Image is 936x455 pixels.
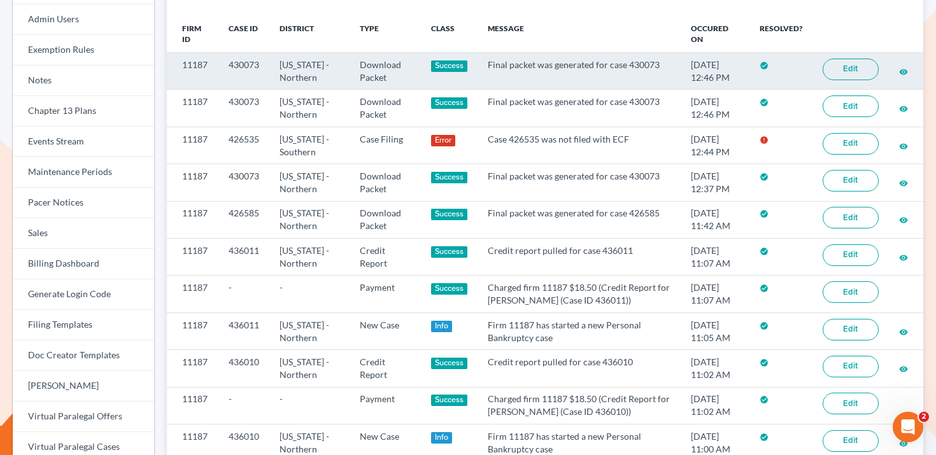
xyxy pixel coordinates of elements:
td: Case Filing [350,127,421,164]
td: - [269,276,349,312]
td: 426585 [218,201,269,238]
a: Billing Dashboard [13,249,154,279]
i: visibility [899,67,908,76]
td: 11187 [167,387,219,424]
td: Payment [350,276,421,312]
a: Chapter 13 Plans [13,96,154,127]
i: check_circle [760,433,769,442]
a: visibility [899,437,908,448]
td: Credit report pulled for case 436010 [478,350,681,387]
iframe: Intercom live chat [893,412,923,442]
div: Success [431,172,468,183]
a: Edit [823,430,879,452]
td: 11187 [167,164,219,201]
a: visibility [899,363,908,374]
a: visibility [899,177,908,188]
a: Pacer Notices [13,188,154,218]
i: check_circle [760,61,769,70]
div: Success [431,60,468,72]
div: Success [431,97,468,109]
td: 436011 [218,239,269,276]
i: error [760,136,769,144]
td: Payment [350,387,421,424]
td: 436011 [218,312,269,349]
i: visibility [899,253,908,262]
i: check_circle [760,284,769,293]
td: [DATE] 11:02 AM [681,387,749,424]
td: [DATE] 11:07 AM [681,239,749,276]
td: 11187 [167,350,219,387]
i: visibility [899,439,908,448]
td: [DATE] 12:44 PM [681,127,749,164]
td: Credit Report [350,239,421,276]
td: Final packet was generated for case 430073 [478,164,681,201]
th: Firm ID [167,16,219,53]
td: 11187 [167,90,219,127]
a: Filing Templates [13,310,154,340]
td: 11187 [167,239,219,276]
td: [DATE] 12:46 PM [681,90,749,127]
a: visibility [899,102,908,113]
td: - [269,387,349,424]
td: 430073 [218,90,269,127]
i: check_circle [760,172,769,181]
td: 11187 [167,53,219,90]
a: Edit [823,170,879,192]
a: Generate Login Code [13,279,154,310]
td: [US_STATE] - Northern [269,90,349,127]
a: Notes [13,66,154,96]
td: [DATE] 11:07 AM [681,276,749,312]
th: Type [350,16,421,53]
td: Credit Report [350,350,421,387]
td: 430073 [218,53,269,90]
i: visibility [899,365,908,374]
a: visibility [899,66,908,76]
i: check_circle [760,358,769,367]
td: [US_STATE] - Northern [269,201,349,238]
td: Final packet was generated for case 426585 [478,201,681,238]
td: [US_STATE] - Southern [269,127,349,164]
td: Credit report pulled for case 436011 [478,239,681,276]
a: Edit [823,95,879,117]
td: - [218,387,269,424]
i: check_circle [760,321,769,330]
td: 11187 [167,312,219,349]
a: Edit [823,393,879,414]
a: Edit [823,244,879,266]
td: 11187 [167,276,219,312]
a: Edit [823,281,879,303]
td: 436010 [218,350,269,387]
td: Case 426535 was not filed with ECF [478,127,681,164]
td: Charged firm 11187 $18.50 (Credit Report for [PERSON_NAME] (Case ID 436011)) [478,276,681,312]
span: 2 [919,412,929,422]
div: Success [431,358,468,369]
div: Info [431,321,453,332]
td: 11187 [167,201,219,238]
td: [DATE] 11:05 AM [681,312,749,349]
td: [DATE] 11:42 AM [681,201,749,238]
a: Events Stream [13,127,154,157]
td: Download Packet [350,201,421,238]
a: Edit [823,59,879,80]
i: check_circle [760,98,769,107]
th: Message [478,16,681,53]
td: [US_STATE] - Northern [269,239,349,276]
i: check_circle [760,209,769,218]
td: Download Packet [350,164,421,201]
i: check_circle [760,395,769,404]
th: Resolved? [749,16,812,53]
th: Case ID [218,16,269,53]
a: visibility [899,214,908,225]
a: Virtual Paralegal Offers [13,402,154,432]
a: Edit [823,356,879,377]
th: District [269,16,349,53]
td: Download Packet [350,53,421,90]
a: Edit [823,207,879,228]
td: - [218,276,269,312]
td: [US_STATE] - Northern [269,164,349,201]
td: 430073 [218,164,269,201]
div: Success [431,209,468,220]
td: New Case [350,312,421,349]
th: Occured On [681,16,749,53]
i: check_circle [760,247,769,256]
